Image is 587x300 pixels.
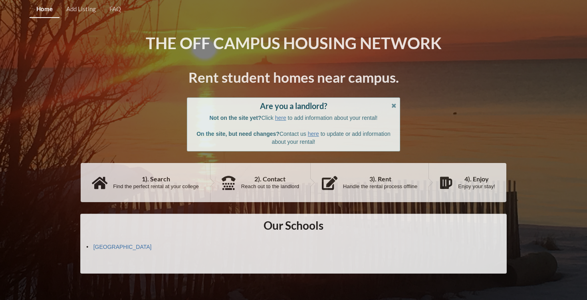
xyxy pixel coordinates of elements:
a: [GEOGRAPHIC_DATA] [93,244,152,250]
div: Are you a landlord? [195,102,392,110]
div: Find the perfect rental at your college [113,183,199,190]
div: 1). Search [113,176,199,182]
span: Contact us to update or add information about your rental! [196,131,391,145]
span: Click to add information about your rental! [210,115,378,121]
a: here [275,115,286,121]
a: Home [30,1,59,18]
div: 2). Contact [241,176,299,182]
h1: Rent student homes near campus. [188,68,399,86]
a: Add Listing [59,1,103,18]
div: Enjoy your stay! [458,183,495,190]
b: On the site, but need changes? [196,131,280,137]
h1: The Off Campus Housing Network [146,33,442,54]
h1: Our Schools [264,218,323,232]
div: 3). Rent [343,176,417,182]
div: 4). Enjoy [458,176,495,182]
div: Reach out to the landlord [241,183,299,190]
b: Not on the site yet? [210,115,262,121]
a: FAQ [103,1,128,18]
div: Handle the rental process offline [343,183,417,190]
a: here [308,131,319,137]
